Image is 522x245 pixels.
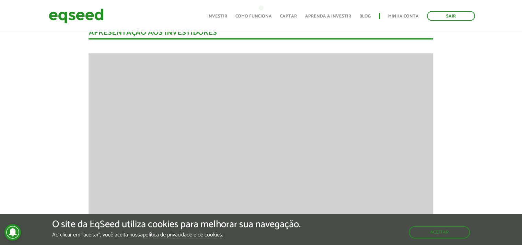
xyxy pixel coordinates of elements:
a: política de privacidade e de cookies [143,232,222,238]
h5: O site da EqSeed utiliza cookies para melhorar sua navegação. [52,219,301,230]
a: Investir [207,14,227,19]
img: EqSeed [49,7,104,25]
div: Apresentação aos investidores [89,29,433,39]
a: Minha conta [388,14,419,19]
button: Aceitar [409,226,470,238]
a: Como funciona [235,14,272,19]
a: Aprenda a investir [305,14,351,19]
a: Blog [359,14,371,19]
a: Captar [280,14,297,19]
a: Sair [427,11,475,21]
p: Ao clicar em "aceitar", você aceita nossa . [52,232,301,238]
